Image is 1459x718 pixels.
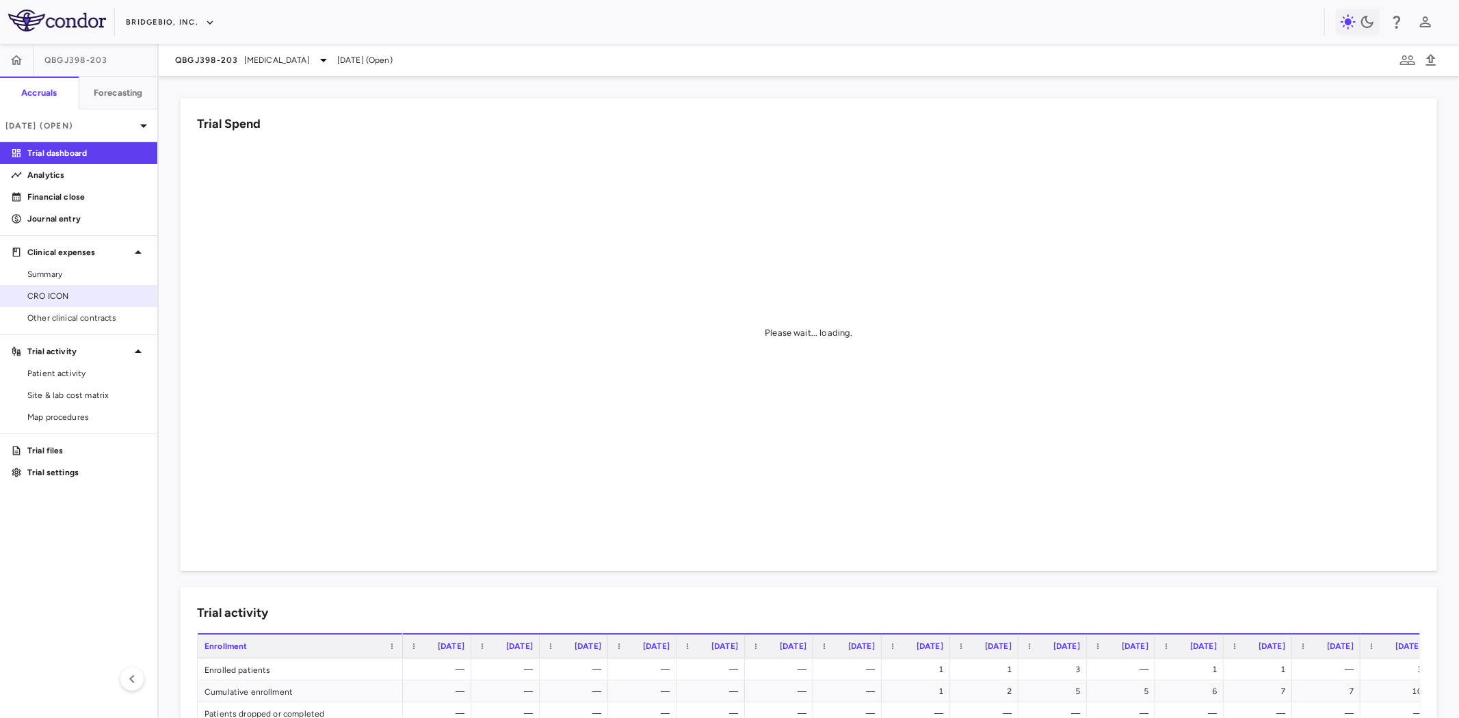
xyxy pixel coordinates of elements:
span: Site & lab cost matrix [27,389,146,401]
h6: Trial activity [197,604,268,622]
div: 7 [1236,680,1285,702]
p: Trial files [27,444,146,457]
span: CRO ICON [27,290,146,302]
div: — [757,659,806,680]
div: 10 [1373,680,1422,702]
div: 5 [1031,680,1080,702]
div: 5 [1099,680,1148,702]
p: Clinical expenses [27,246,130,258]
div: 7 [1304,680,1354,702]
div: — [415,680,464,702]
span: [DATE] [985,641,1012,651]
span: [DATE] [438,641,464,651]
span: [DATE] [575,641,601,651]
h6: Trial Spend [197,115,261,133]
span: [DATE] [1327,641,1354,651]
div: 1 [1168,659,1217,680]
div: 1 [894,680,943,702]
div: — [826,659,875,680]
span: [DATE] [1259,641,1285,651]
div: — [689,680,738,702]
div: Enrolled patients [198,659,403,680]
p: Trial activity [27,345,130,358]
p: Financial close [27,191,146,203]
div: — [757,680,806,702]
span: [DATE] [1395,641,1422,651]
div: 2 [962,680,1012,702]
span: [DATE] [917,641,943,651]
span: [DATE] [1122,641,1148,651]
span: [DATE] [711,641,738,651]
div: — [1304,659,1354,680]
div: — [689,659,738,680]
div: — [1099,659,1148,680]
div: — [552,680,601,702]
p: Analytics [27,169,146,181]
div: — [484,680,533,702]
div: 3 [1373,659,1422,680]
h6: Accruals [21,87,57,99]
span: Other clinical contracts [27,312,146,324]
span: Enrollment [205,641,248,651]
span: [DATE] (Open) [337,54,393,66]
span: Summary [27,268,146,280]
p: Trial dashboard [27,147,146,159]
div: — [826,680,875,702]
img: logo-full-SnFGN8VE.png [8,10,106,31]
div: 1 [894,659,943,680]
div: Cumulative enrollment [198,680,403,702]
h6: Forecasting [94,87,143,99]
div: — [552,659,601,680]
span: QBGJ398-203 [175,55,239,66]
div: — [620,680,670,702]
span: Map procedures [27,411,146,423]
button: BridgeBio, Inc. [126,12,215,34]
span: [DATE] [1190,641,1217,651]
p: [DATE] (Open) [5,120,135,132]
div: 3 [1031,659,1080,680]
div: — [415,659,464,680]
div: — [620,659,670,680]
span: Patient activity [27,367,146,380]
span: [DATE] [848,641,875,651]
span: [MEDICAL_DATA] [244,54,310,66]
div: 1 [962,659,1012,680]
div: 6 [1168,680,1217,702]
div: Please wait... loading. [765,327,852,339]
p: Trial settings [27,466,146,479]
p: Journal entry [27,213,146,225]
span: [DATE] [643,641,670,651]
span: [DATE] [506,641,533,651]
span: QBGJ398-203 [44,55,108,66]
span: [DATE] [780,641,806,651]
div: 1 [1236,659,1285,680]
span: [DATE] [1053,641,1080,651]
div: — [484,659,533,680]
